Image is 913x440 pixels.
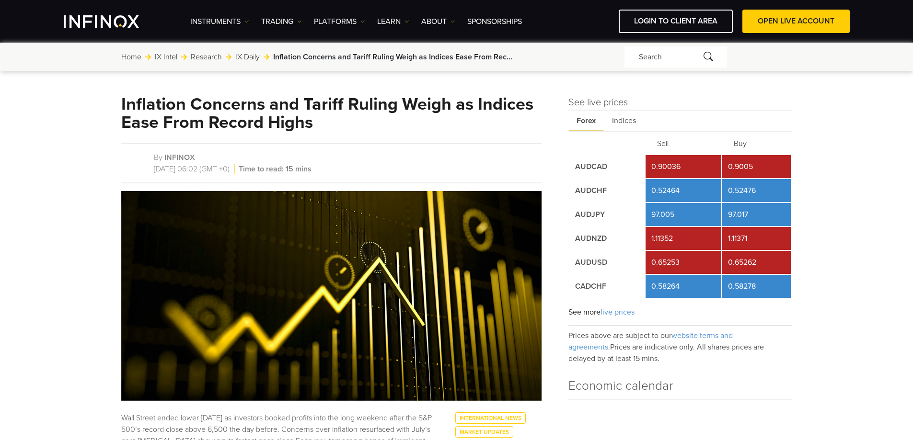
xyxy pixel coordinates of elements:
[722,133,791,154] th: Buy
[273,51,513,63] span: Inflation Concerns and Tariff Ruling Weigh as Indices Ease From Record Highs
[235,51,260,63] a: IX Daily
[568,326,792,364] p: Prices above are subject to our Prices are indicative only. All shares prices are delayed by at l...
[64,15,162,28] a: INFINOX Logo
[145,54,151,60] img: arrow-right
[722,203,791,226] td: 97.017
[568,111,604,131] span: Forex
[421,16,455,27] a: ABOUT
[568,95,792,110] h4: See live prices
[569,203,645,226] td: AUDJPY
[237,164,312,174] span: Time to read: 15 mins
[624,46,727,68] div: Search
[722,227,791,250] td: 1.11371
[467,16,522,27] a: SPONSORSHIPS
[121,95,542,132] h1: Inflation Concerns and Tariff Ruling Weigh as Indices Ease From Record Highs
[154,153,162,162] span: By
[190,16,249,27] a: Instruments
[164,153,195,162] a: INFINOX
[619,10,733,33] a: LOGIN TO CLIENT AREA
[646,251,721,274] td: 0.65253
[569,179,645,202] td: AUDCHF
[314,16,365,27] a: PLATFORMS
[646,203,721,226] td: 97.005
[646,227,721,250] td: 1.11352
[121,51,141,63] a: Home
[722,155,791,178] td: 0.9005
[722,275,791,298] td: 0.58278
[722,179,791,202] td: 0.52476
[742,10,850,33] a: OPEN LIVE ACCOUNT
[568,299,792,326] div: See more
[646,155,721,178] td: 0.90036
[191,51,222,63] a: Research
[601,307,635,317] span: live prices
[604,111,644,131] span: Indices
[261,16,302,27] a: TRADING
[646,133,721,154] th: Sell
[569,227,645,250] td: AUDNZD
[226,54,231,60] img: arrow-right
[722,251,791,274] td: 0.65262
[155,51,177,63] a: IX Intel
[455,426,513,438] a: Market Updates
[646,179,721,202] td: 0.52464
[568,376,792,399] h4: Economic calendar
[646,275,721,298] td: 0.58264
[154,164,235,174] span: [DATE] 06:02 (GMT +0)
[264,54,269,60] img: arrow-right
[569,275,645,298] td: CADCHF
[569,155,645,178] td: AUDCAD
[181,54,187,60] img: arrow-right
[569,251,645,274] td: AUDUSD
[455,412,526,424] a: International News
[377,16,409,27] a: Learn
